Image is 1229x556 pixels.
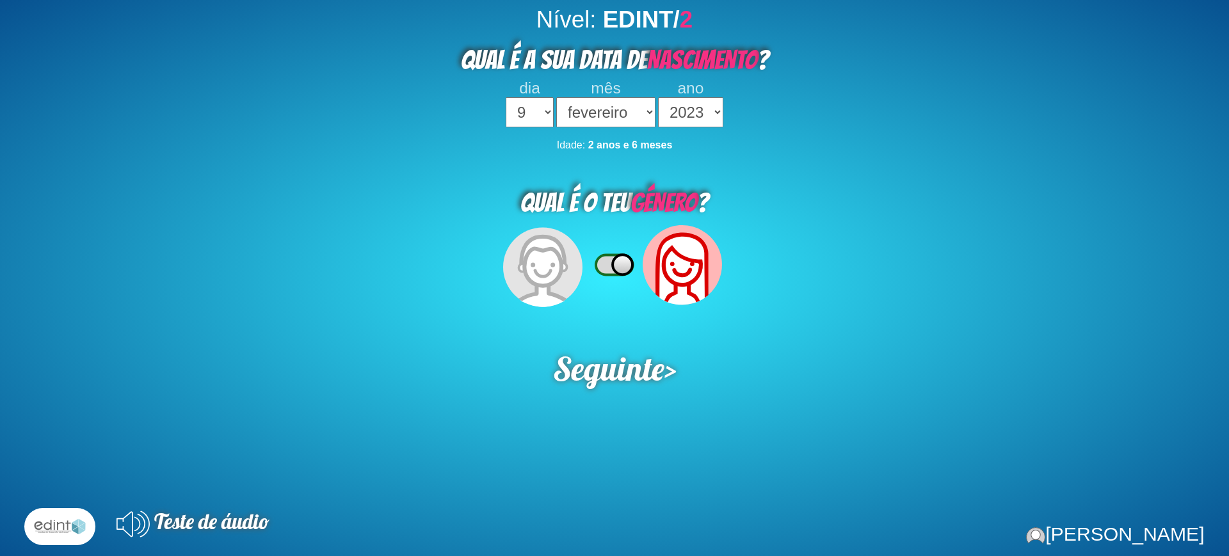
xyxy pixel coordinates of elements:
img: l [29,513,90,540]
span: Seguinte [552,347,664,389]
b: EDINT/ [603,6,693,33]
span: QUAL É A SUA DATA DE ? [461,46,769,74]
b: 2 anos e 6 meses [588,139,673,150]
span: ano [677,79,703,97]
span: NASCIMENTO [647,46,757,74]
span: GÉNERO [631,189,697,216]
span: 2 [680,6,693,33]
span: Teste de áudio [154,508,269,534]
span: Idade: [557,139,585,150]
span: dia [519,79,540,97]
div: [PERSON_NAME] [1026,523,1205,545]
span: Nível: [536,6,597,33]
span: mês [591,79,620,97]
span: QUAL É O TEU ? [520,189,709,216]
